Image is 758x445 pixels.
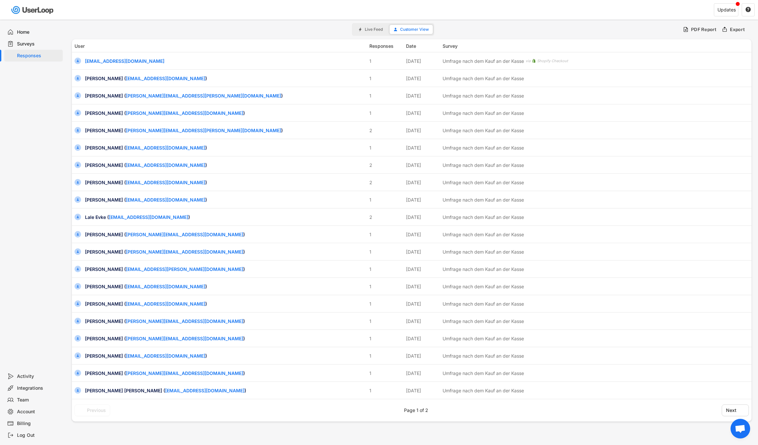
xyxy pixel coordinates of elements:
[443,300,524,307] div: Umfrage nach dem Kauf an der Kasse
[406,110,439,116] div: [DATE]
[17,29,60,35] div: Home
[369,370,402,377] div: 1
[443,248,524,255] div: Umfrage nach dem Kauf an der Kasse
[722,404,749,416] button: Next
[126,76,205,81] a: [EMAIL_ADDRESS][DOMAIN_NAME]
[17,432,60,438] div: Log Out
[85,318,365,325] div: [PERSON_NAME] ( )
[126,301,205,307] a: [EMAIL_ADDRESS][DOMAIN_NAME]
[85,110,365,116] div: [PERSON_NAME] ( )
[406,162,439,169] div: [DATE]
[406,318,439,325] div: [DATE]
[85,352,365,359] div: [PERSON_NAME] ( )
[85,370,365,377] div: [PERSON_NAME] ( )
[17,53,60,59] div: Responses
[85,144,365,151] div: [PERSON_NAME] ( )
[369,214,402,221] div: 2
[85,283,365,290] div: [PERSON_NAME] ( )
[369,352,402,359] div: 1
[369,387,402,394] div: 1
[406,127,439,134] div: [DATE]
[443,318,524,325] div: Umfrage nach dem Kauf an der Kasse
[443,43,733,49] div: Survey
[443,162,524,169] div: Umfrage nach dem Kauf an der Kasse
[369,43,402,49] div: Responses
[526,58,531,64] div: via
[85,300,365,307] div: [PERSON_NAME] ( )
[443,196,524,203] div: Umfrage nach dem Kauf an der Kasse
[369,110,402,116] div: 1
[85,214,365,221] div: Lale Evke ( )
[85,248,365,255] div: [PERSON_NAME] ( )
[126,336,243,341] a: [PERSON_NAME][EMAIL_ADDRESS][DOMAIN_NAME]
[390,25,433,34] button: Customer View
[126,180,205,185] a: [EMAIL_ADDRESS][DOMAIN_NAME]
[443,127,524,134] div: Umfrage nach dem Kauf an der Kasse
[369,300,402,307] div: 1
[354,25,387,34] button: Live Feed
[126,197,205,203] a: [EMAIL_ADDRESS][DOMAIN_NAME]
[532,59,536,63] img: 1156660_ecommerce_logo_shopify_icon%20%281%29.png
[165,388,244,393] a: [EMAIL_ADDRESS][DOMAIN_NAME]
[406,58,439,64] div: [DATE]
[443,231,524,238] div: Umfrage nach dem Kauf an der Kasse
[126,249,243,255] a: [PERSON_NAME][EMAIL_ADDRESS][DOMAIN_NAME]
[369,144,402,151] div: 1
[126,284,205,289] a: [EMAIL_ADDRESS][DOMAIN_NAME]
[126,370,243,376] a: [PERSON_NAME][EMAIL_ADDRESS][DOMAIN_NAME]
[126,93,281,98] a: [PERSON_NAME][EMAIL_ADDRESS][PERSON_NAME][DOMAIN_NAME]
[745,7,751,13] button: 
[85,266,365,273] div: [PERSON_NAME] ( )
[85,335,365,342] div: [PERSON_NAME] ( )
[369,75,402,82] div: 1
[443,75,524,82] div: Umfrage nach dem Kauf an der Kasse
[126,232,243,237] a: [PERSON_NAME][EMAIL_ADDRESS][DOMAIN_NAME]
[406,214,439,221] div: [DATE]
[369,231,402,238] div: 1
[406,266,439,273] div: [DATE]
[443,352,524,359] div: Umfrage nach dem Kauf an der Kasse
[85,231,365,238] div: [PERSON_NAME] ( )
[109,214,188,220] a: [EMAIL_ADDRESS][DOMAIN_NAME]
[443,58,524,64] div: Umfrage nach dem Kauf an der Kasse
[406,43,439,49] div: Date
[369,335,402,342] div: 1
[443,110,524,116] div: Umfrage nach dem Kauf an der Kasse
[75,404,110,416] button: Previous
[537,58,568,64] div: Shopify Checkout
[85,92,365,99] div: [PERSON_NAME] ( )
[126,145,205,151] a: [EMAIL_ADDRESS][DOMAIN_NAME]
[365,27,383,31] span: Live Feed
[443,335,524,342] div: Umfrage nach dem Kauf an der Kasse
[369,127,402,134] div: 2
[400,27,429,31] span: Customer View
[406,352,439,359] div: [DATE]
[75,43,365,49] div: User
[406,335,439,342] div: [DATE]
[369,196,402,203] div: 1
[126,266,243,272] a: [EMAIL_ADDRESS][PERSON_NAME][DOMAIN_NAME]
[85,162,365,169] div: [PERSON_NAME] ( )
[406,75,439,82] div: [DATE]
[406,179,439,186] div: [DATE]
[406,92,439,99] div: [DATE]
[85,196,365,203] div: [PERSON_NAME] ( )
[746,7,751,12] text: 
[443,179,524,186] div: Umfrage nach dem Kauf an der Kasse
[85,179,365,186] div: [PERSON_NAME] ( )
[126,353,205,359] a: [EMAIL_ADDRESS][DOMAIN_NAME]
[443,266,524,273] div: Umfrage nach dem Kauf an der Kasse
[85,387,365,394] div: [PERSON_NAME] [PERSON_NAME] ( )
[731,419,750,438] a: Открытый чат
[717,8,736,12] div: Updates
[369,248,402,255] div: 1
[369,266,402,273] div: 1
[126,110,243,116] a: [PERSON_NAME][EMAIL_ADDRESS][DOMAIN_NAME]
[404,408,428,413] div: Page 1 of 2
[443,214,524,221] div: Umfrage nach dem Kauf an der Kasse
[369,283,402,290] div: 1
[17,420,60,427] div: Billing
[406,196,439,203] div: [DATE]
[126,162,205,168] a: [EMAIL_ADDRESS][DOMAIN_NAME]
[443,92,524,99] div: Umfrage nach dem Kauf an der Kasse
